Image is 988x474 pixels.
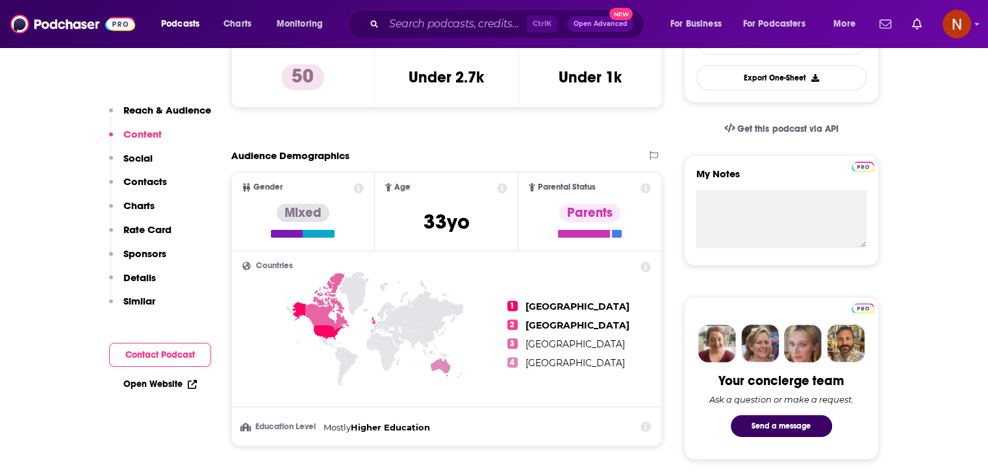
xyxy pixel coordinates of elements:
[123,379,197,390] a: Open Website
[384,14,527,34] input: Search podcasts, credits, & more...
[559,68,622,87] h3: Under 1k
[784,325,822,362] img: Jules Profile
[696,65,867,90] button: Export One-Sheet
[526,338,625,350] span: [GEOGRAPHIC_DATA]
[507,338,518,349] span: 3
[852,160,874,172] a: Pro website
[824,14,872,34] button: open menu
[256,262,293,270] span: Countries
[527,16,557,32] span: Ctrl K
[559,204,620,222] div: Parents
[231,149,349,162] h2: Audience Demographics
[109,223,171,247] button: Rate Card
[568,16,633,32] button: Open AdvancedNew
[109,247,166,271] button: Sponsors
[507,301,518,311] span: 1
[661,14,738,34] button: open menu
[852,303,874,314] img: Podchaser Pro
[361,9,657,39] div: Search podcasts, credits, & more...
[242,423,318,431] h3: Education Level
[538,183,596,192] span: Parental Status
[731,415,832,437] button: Send a message
[852,162,874,172] img: Podchaser Pro
[943,10,971,38] img: User Profile
[507,357,518,368] span: 4
[123,247,166,260] p: Sponsors
[123,223,171,236] p: Rate Card
[943,10,971,38] button: Show profile menu
[741,325,779,362] img: Barbara Profile
[827,325,865,362] img: Jon Profile
[123,295,155,307] p: Similar
[109,104,211,128] button: Reach & Audience
[943,10,971,38] span: Logged in as AdelNBM
[714,113,849,145] a: Get this podcast via API
[394,183,411,192] span: Age
[109,271,156,295] button: Details
[743,15,805,33] span: For Podcasters
[123,175,167,188] p: Contacts
[277,15,323,33] span: Monitoring
[718,373,844,389] div: Your concierge team
[670,15,722,33] span: For Business
[737,123,838,134] span: Get this podcast via API
[526,319,629,331] span: [GEOGRAPHIC_DATA]
[109,295,155,319] button: Similar
[215,14,259,34] a: Charts
[709,394,854,405] div: Ask a question or make a request.
[526,357,625,369] span: [GEOGRAPHIC_DATA]
[109,128,162,152] button: Content
[123,152,153,164] p: Social
[109,343,211,367] button: Contact Podcast
[277,204,329,222] div: Mixed
[507,319,518,330] span: 2
[852,301,874,314] a: Pro website
[161,15,199,33] span: Podcasts
[123,128,162,140] p: Content
[268,14,340,34] button: open menu
[351,422,430,432] span: Higher Education
[609,8,633,20] span: New
[253,183,283,192] span: Gender
[123,199,155,212] p: Charts
[109,152,153,176] button: Social
[409,68,484,87] h3: Under 2.7k
[281,64,324,90] p: 50
[10,12,135,36] img: Podchaser - Follow, Share and Rate Podcasts
[874,13,896,35] a: Show notifications dropdown
[323,422,351,432] span: Mostly
[123,104,211,116] p: Reach & Audience
[696,168,867,190] label: My Notes
[698,325,736,362] img: Sydney Profile
[574,21,627,27] span: Open Advanced
[223,15,251,33] span: Charts
[424,209,470,234] span: 33 yo
[833,15,855,33] span: More
[123,271,156,284] p: Details
[907,13,927,35] a: Show notifications dropdown
[109,175,167,199] button: Contacts
[526,301,629,312] span: [GEOGRAPHIC_DATA]
[109,199,155,223] button: Charts
[735,14,824,34] button: open menu
[152,14,216,34] button: open menu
